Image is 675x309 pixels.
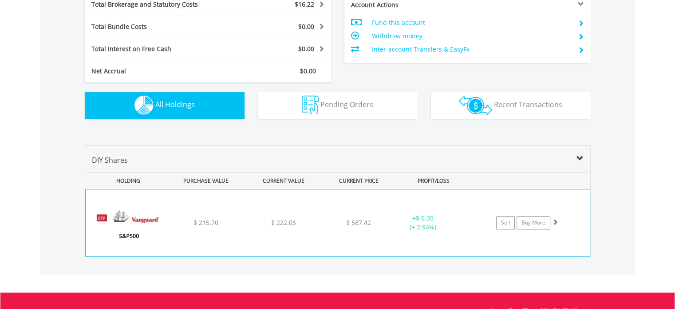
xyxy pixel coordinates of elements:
[346,218,371,227] span: $ 587.42
[85,22,229,31] div: Total Bundle Costs
[134,96,154,115] img: holdings-wht.png
[193,218,218,227] span: $ 215.70
[298,22,314,31] span: $0.00
[459,96,492,115] img: transactions-zar-wht.png
[389,214,456,232] div: + (+ 2.94%)
[85,92,245,119] button: All Holdings
[371,43,571,56] td: Inter-account Transfers & EasyFx
[298,44,314,53] span: $0.00
[271,218,296,227] span: $ 222.05
[168,173,244,189] div: PURCHASE VALUE
[496,216,515,229] a: Sell
[92,155,128,165] span: DIY Shares
[415,214,433,222] span: $ 6.35
[85,44,229,53] div: Total Interest on Free Cash
[155,100,195,109] span: All Holdings
[246,173,322,189] div: CURRENT VALUE
[86,173,166,189] div: HOLDING
[323,173,394,189] div: CURRENT PRICE
[320,100,373,109] span: Pending Orders
[344,0,468,9] div: Account Actions
[258,92,418,119] button: Pending Orders
[302,96,319,115] img: pending_instructions-wht.png
[90,201,166,254] img: EQU.US.VOO.png
[431,92,591,119] button: Recent Transactions
[371,16,571,29] td: Fund this account
[517,216,550,229] a: Buy More
[85,67,229,76] div: Net Accrual
[494,100,562,109] span: Recent Transactions
[396,173,472,189] div: PROFIT/LOSS
[371,29,571,43] td: Withdraw money
[300,67,316,75] span: $0.00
